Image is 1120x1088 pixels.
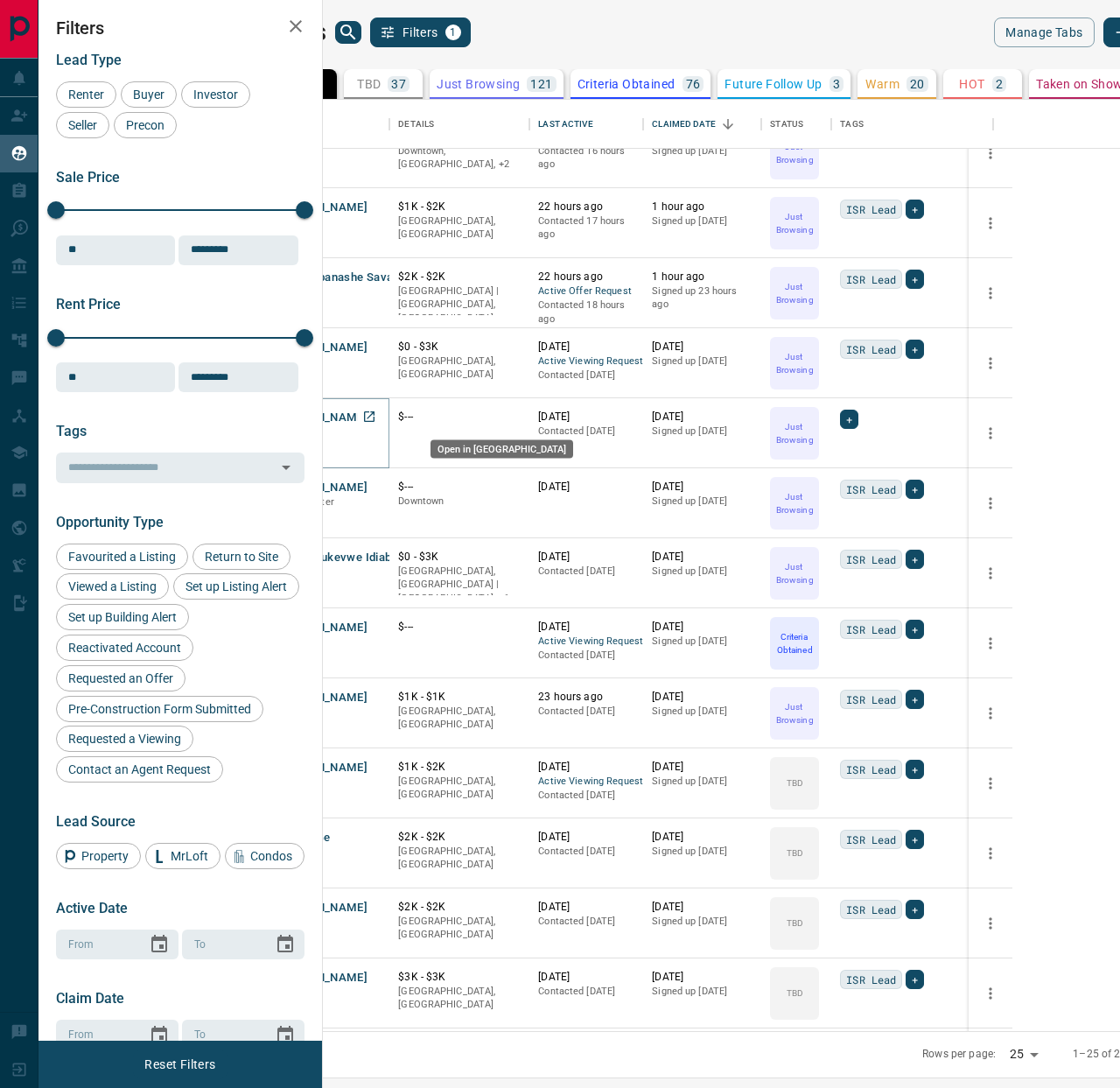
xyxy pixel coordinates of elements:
[846,200,896,218] span: ISR Lead
[977,280,1004,306] button: more
[761,100,831,149] div: Status
[164,849,214,863] span: MrLoft
[56,423,87,439] span: Tags
[865,78,899,90] p: Warm
[389,100,529,149] div: Details
[187,88,244,102] span: Investor
[56,665,185,691] div: Requested an Offer
[772,210,817,236] p: Just Browsing
[912,200,918,218] span: +
[398,900,521,915] p: $2K - $2K
[538,340,634,354] p: [DATE]
[846,340,896,358] span: ISR Lead
[62,610,183,624] span: Set up Building Alert
[268,1018,303,1053] button: Choose date
[846,971,896,988] span: ISR Lead
[121,81,177,108] div: Buyer
[977,350,1004,376] button: more
[398,480,521,495] p: $---
[977,980,1004,1007] button: more
[652,284,752,312] p: Signed up 23 hours ago
[538,270,634,284] p: 22 hours ago
[772,560,817,586] p: Just Browsing
[398,200,521,214] p: $1K - $2K
[977,140,1004,166] button: more
[652,775,752,789] p: Signed up [DATE]
[56,81,116,108] div: Renter
[56,843,141,869] div: Property
[538,425,634,439] p: Contacted [DATE]
[977,910,1004,937] button: more
[846,270,896,288] span: ISR Lead
[912,340,918,358] span: +
[437,78,520,90] p: Just Browsing
[912,901,918,918] span: +
[538,565,634,579] p: Contacted [DATE]
[538,284,634,299] span: Active Offer Request
[577,78,675,90] p: Criteria Obtained
[398,705,521,732] p: [GEOGRAPHIC_DATA], [GEOGRAPHIC_DATA]
[846,761,896,778] span: ISR Lead
[142,1018,177,1053] button: Choose date
[652,705,752,719] p: Signed up [DATE]
[114,112,177,138] div: Precon
[772,420,817,446] p: Just Browsing
[120,118,171,132] span: Precon
[62,762,217,776] span: Contact an Agent Request
[225,843,304,869] div: Condos
[538,845,634,859] p: Contacted [DATE]
[538,900,634,915] p: [DATE]
[770,100,803,149] div: Status
[772,630,817,656] p: Criteria Obtained
[831,100,993,149] div: Tags
[652,915,752,929] p: Signed up [DATE]
[276,270,406,286] button: Tinovimbanashe Savado
[994,18,1094,47] button: Manage Tabs
[398,214,521,242] p: [GEOGRAPHIC_DATA], [GEOGRAPHIC_DATA]
[787,986,803,1000] p: TBD
[538,690,634,705] p: 23 hours ago
[56,813,136,830] span: Lead Source
[244,849,298,863] span: Condos
[652,970,752,985] p: [DATE]
[840,410,858,429] div: +
[652,690,752,705] p: [DATE]
[686,78,701,90] p: 76
[977,840,1004,867] button: more
[398,495,521,509] p: Downtown
[906,200,924,219] div: +
[398,690,521,705] p: $1K - $1K
[398,550,521,565] p: $0 - $3K
[56,990,124,1007] span: Claim Date
[538,970,634,985] p: [DATE]
[538,369,634,383] p: Contacted [DATE]
[357,78,381,90] p: TBD
[398,284,521,326] p: [GEOGRAPHIC_DATA] | [GEOGRAPHIC_DATA], [GEOGRAPHIC_DATA]
[56,296,121,312] span: Rent Price
[652,410,752,425] p: [DATE]
[274,455,298,480] button: Open
[538,550,634,565] p: [DATE]
[62,550,182,564] span: Favourited a Listing
[56,900,128,916] span: Active Date
[652,200,752,214] p: 1 hour ago
[398,410,521,425] p: $---
[398,100,434,149] div: Details
[652,900,752,915] p: [DATE]
[977,210,1004,236] button: more
[996,78,1003,90] p: 2
[173,573,299,600] div: Set up Listing Alert
[398,270,521,284] p: $2K - $2K
[56,696,263,722] div: Pre-Construction Form Submitted
[538,354,634,369] span: Active Viewing Request
[652,550,752,565] p: [DATE]
[538,200,634,214] p: 22 hours ago
[538,775,634,790] span: Active Viewing Request
[56,112,109,138] div: Seller
[772,140,817,166] p: Just Browsing
[846,691,896,708] span: ISR Lead
[787,776,803,790] p: TBD
[447,26,459,39] span: 1
[62,702,257,716] span: Pre-Construction Form Submitted
[538,649,634,663] p: Contacted [DATE]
